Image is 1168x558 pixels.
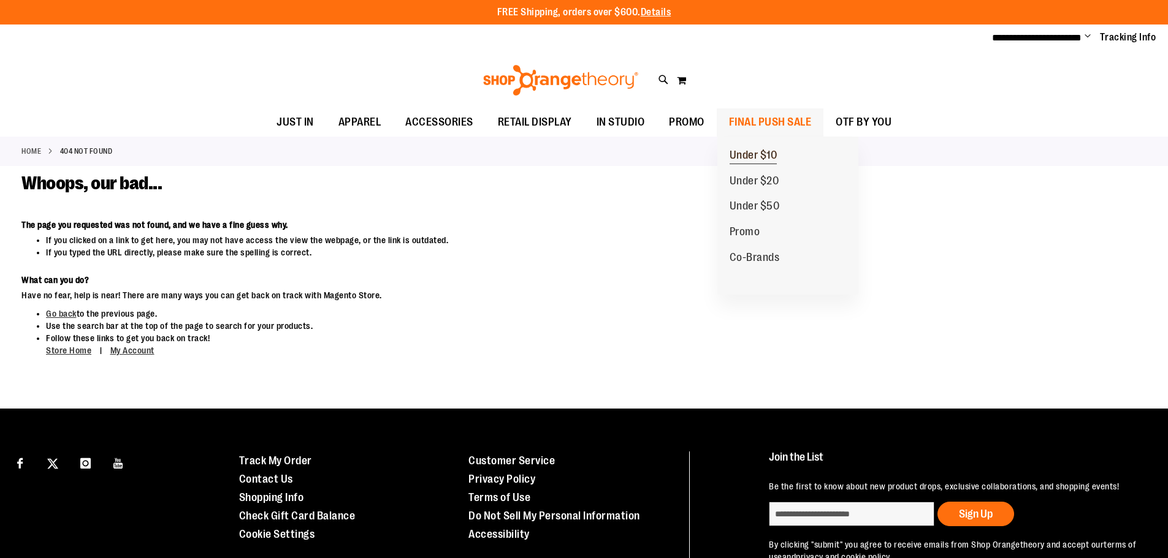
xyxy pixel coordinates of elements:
a: Contact Us [239,473,293,485]
a: Tracking Info [1100,31,1156,44]
li: If you clicked on a link to get here, you may not have access the view the webpage, or the link i... [46,234,912,246]
a: Store Home [46,345,91,355]
span: ACCESSORIES [405,108,473,136]
dt: The page you requested was not found, and we have a fine guess why. [21,219,912,231]
span: Sign Up [959,508,993,520]
a: ACCESSORIES [393,108,486,137]
a: Cookie Settings [239,528,315,540]
span: APPAREL [338,108,381,136]
a: IN STUDIO [584,108,657,137]
a: OTF BY YOU [823,108,904,137]
a: My Account [110,345,155,355]
strong: 404 Not Found [60,146,113,157]
a: Accessibility [468,528,530,540]
span: PROMO [669,108,704,136]
a: Under $20 [717,168,792,194]
span: Under $20 [730,175,779,190]
span: Promo [730,225,760,241]
li: to the previous page. [46,307,912,320]
a: Privacy Policy [468,473,535,485]
a: Under $50 [717,194,792,219]
a: Details [641,7,671,18]
span: IN STUDIO [597,108,645,136]
dt: What can you do? [21,274,912,286]
a: Shopping Info [239,491,304,503]
a: PROMO [657,108,717,137]
button: Account menu [1085,31,1091,43]
a: Do Not Sell My Personal Information [468,510,640,522]
img: Shop Orangetheory [481,65,640,96]
a: Under $10 [717,143,790,168]
a: Check Gift Card Balance [239,510,356,522]
a: Co-Brands [717,245,792,271]
button: Sign Up [937,502,1014,526]
span: JUST IN [277,108,314,136]
span: RETAIL DISPLAY [498,108,572,136]
a: JUST IN [264,108,326,137]
img: Twitter [47,458,58,469]
a: Visit our Instagram page [75,451,96,473]
span: OTF BY YOU [836,108,891,136]
a: FINAL PUSH SALE [717,108,824,137]
span: Under $10 [730,149,777,164]
span: FINAL PUSH SALE [729,108,812,136]
dd: Have no fear, help is near! There are many ways you can get back on track with Magento Store. [21,289,912,301]
span: | [94,340,109,361]
span: Whoops, our bad... [21,173,162,194]
span: Under $50 [730,200,780,215]
li: Follow these links to get you back on track! [46,332,912,357]
p: FREE Shipping, orders over $600. [497,6,671,20]
ul: FINAL PUSH SALE [717,137,858,295]
a: Go back [46,309,77,319]
a: RETAIL DISPLAY [486,108,584,137]
a: Promo [717,219,773,245]
span: Co-Brands [730,251,780,266]
input: enter email [769,502,934,526]
a: APPAREL [326,108,394,137]
a: Visit our X page [42,451,64,473]
p: Be the first to know about new product drops, exclusive collaborations, and shopping events! [769,480,1140,492]
li: If you typed the URL directly, please make sure the spelling is correct. [46,246,912,258]
h4: Join the List [769,451,1140,474]
a: Visit our Facebook page [9,451,31,473]
a: Terms of Use [468,491,530,503]
a: Track My Order [239,454,312,467]
a: Visit our Youtube page [108,451,129,473]
a: Customer Service [468,454,555,467]
li: Use the search bar at the top of the page to search for your products. [46,320,912,332]
a: Home [21,146,41,157]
